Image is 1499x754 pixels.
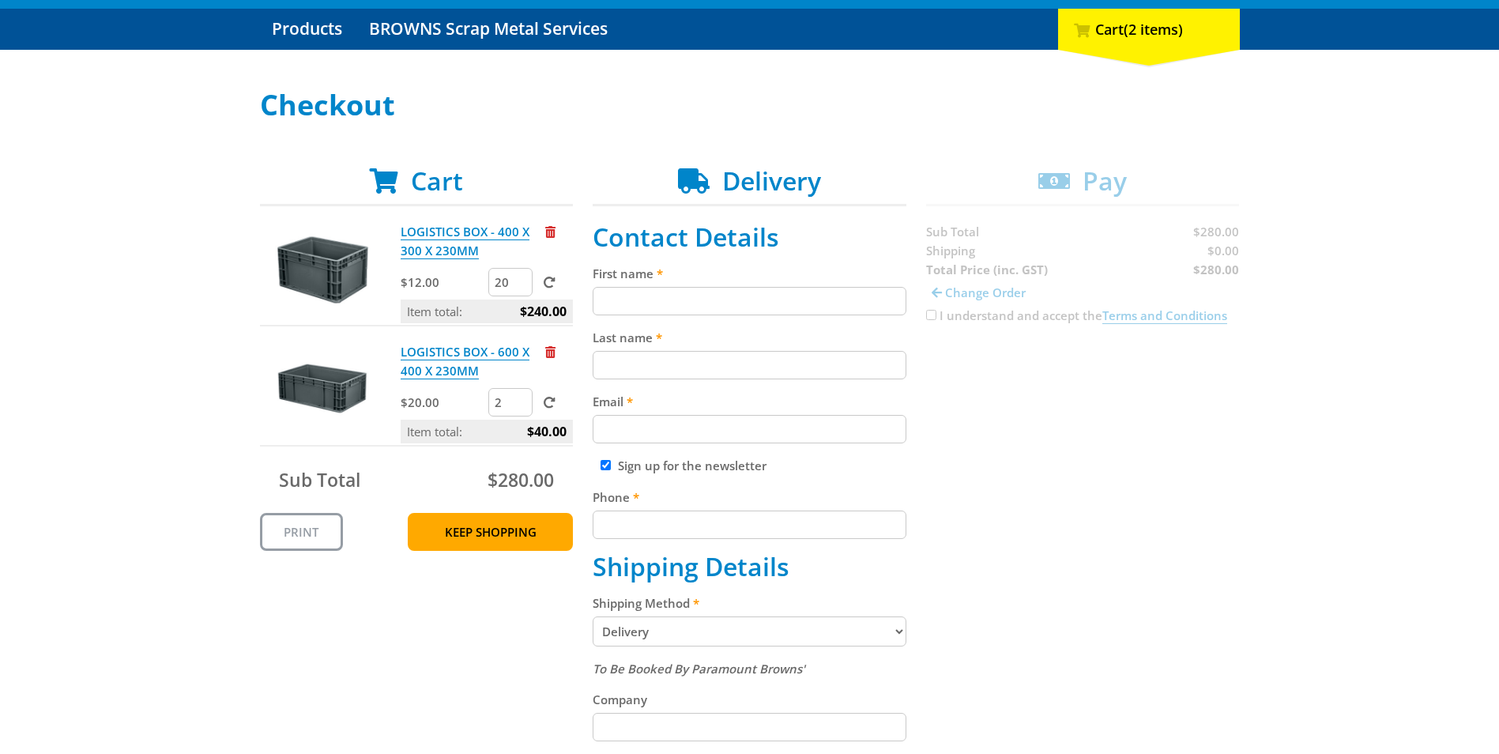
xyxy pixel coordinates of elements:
input: Please enter your last name. [593,351,906,379]
h2: Shipping Details [593,552,906,582]
a: Remove from cart [545,224,556,239]
label: Company [593,690,906,709]
p: $20.00 [401,393,485,412]
p: $12.00 [401,273,485,292]
a: Go to the Products page [260,9,354,50]
input: Please enter your email address. [593,415,906,443]
a: LOGISTICS BOX - 600 X 400 X 230MM [401,344,529,379]
p: Item total: [401,300,573,323]
label: Shipping Method [593,594,906,613]
span: $40.00 [527,420,567,443]
label: Email [593,392,906,411]
label: Phone [593,488,906,507]
h1: Checkout [260,89,1240,121]
select: Please select a shipping method. [593,616,906,647]
a: Keep Shopping [408,513,573,551]
span: Sub Total [279,467,360,492]
label: Sign up for the newsletter [618,458,766,473]
h2: Contact Details [593,222,906,252]
a: Remove from cart [545,344,556,360]
img: LOGISTICS BOX - 600 X 400 X 230MM [275,342,370,437]
em: To Be Booked By Paramount Browns' [593,661,805,677]
label: First name [593,264,906,283]
a: LOGISTICS BOX - 400 X 300 X 230MM [401,224,529,259]
span: (2 items) [1124,20,1183,39]
p: Item total: [401,420,573,443]
span: $240.00 [520,300,567,323]
a: Print [260,513,343,551]
a: Go to the BROWNS Scrap Metal Services page [357,9,620,50]
label: Last name [593,328,906,347]
input: Please enter your first name. [593,287,906,315]
input: Please enter your telephone number. [593,511,906,539]
img: LOGISTICS BOX - 400 X 300 X 230MM [275,222,370,317]
span: Cart [411,164,463,198]
span: Delivery [722,164,821,198]
div: Cart [1058,9,1240,50]
span: $280.00 [488,467,554,492]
